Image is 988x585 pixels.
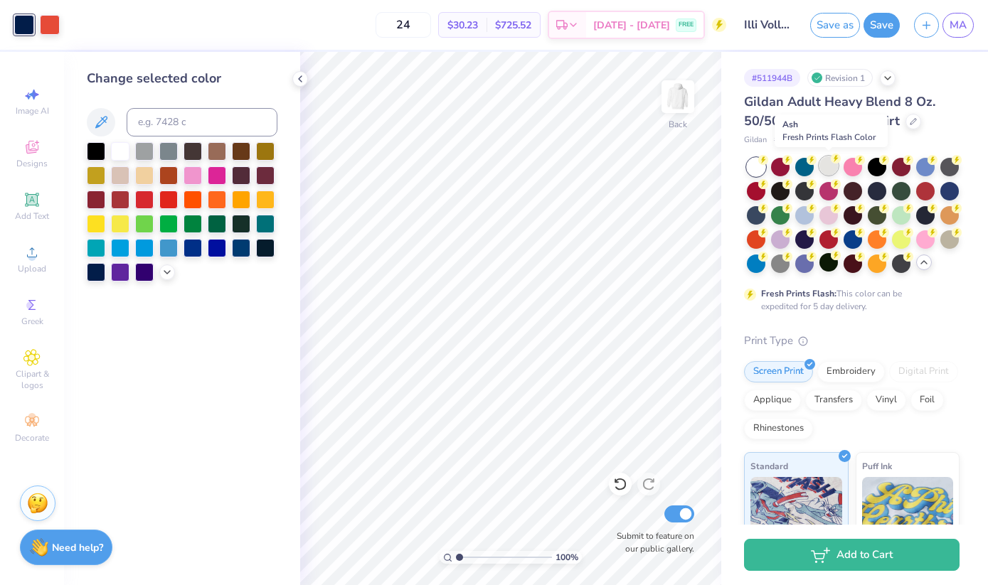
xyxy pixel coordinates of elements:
span: Puff Ink [862,458,892,473]
label: Submit to feature on our public gallery. [609,530,694,555]
span: Gildan Adult Heavy Blend 8 Oz. 50/50 Hooded Sweatshirt [744,93,935,129]
button: Save [864,13,900,38]
span: $725.52 [495,18,531,33]
div: Vinyl [866,390,906,411]
div: This color can be expedited for 5 day delivery. [761,287,936,313]
span: Fresh Prints Flash Color [782,132,876,143]
input: Untitled Design [733,11,803,39]
span: 100 % [556,551,578,564]
span: MA [950,17,967,33]
input: – – [376,12,431,38]
span: Greek [21,316,43,327]
span: FREE [679,20,694,30]
div: Applique [744,390,801,411]
div: Digital Print [889,361,958,382]
button: Add to Cart [744,539,960,571]
div: Ash [775,114,888,147]
img: Standard [750,477,842,548]
div: Embroidery [817,361,885,382]
strong: Fresh Prints Flash: [761,288,836,299]
span: Decorate [15,432,49,444]
div: Back [669,118,687,131]
div: Change selected color [87,69,277,88]
div: Revision 1 [807,69,873,87]
div: Screen Print [744,361,813,382]
span: Designs [16,158,48,169]
span: $30.23 [447,18,478,33]
input: e.g. 7428 c [127,108,277,136]
div: Rhinestones [744,418,813,439]
div: Foil [910,390,944,411]
div: # 511944B [744,69,800,87]
img: Puff Ink [862,477,954,548]
span: Gildan [744,134,767,146]
span: Image AI [16,105,49,117]
div: Print Type [744,333,960,349]
strong: Need help? [52,541,103,554]
span: Add Text [15,210,49,222]
div: Transfers [805,390,862,411]
span: Upload [18,263,46,274]
span: Standard [750,458,788,473]
a: MA [942,13,974,38]
img: Back [664,82,692,111]
button: Save as [810,13,860,38]
span: [DATE] - [DATE] [593,18,670,33]
span: Clipart & logos [7,368,57,391]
